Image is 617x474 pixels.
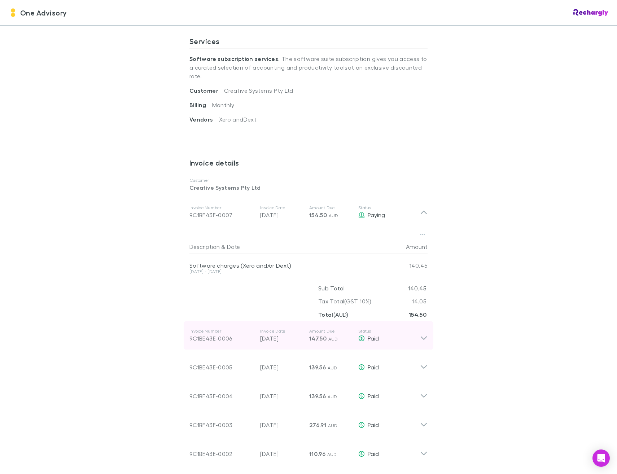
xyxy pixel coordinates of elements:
[318,295,372,308] p: Tax Total (GST 10%)
[328,394,337,399] span: AUD
[20,7,67,18] span: One Advisory
[318,282,345,295] p: Sub Total
[184,379,433,408] div: 9C1BE43E-0004[DATE]139.56 AUDPaid
[328,336,338,342] span: AUD
[309,392,326,400] span: 139.56
[409,311,426,318] strong: 154.50
[189,177,428,183] p: Customer
[309,328,353,334] p: Amount Due
[184,321,433,350] div: Invoice Number9C1BE43E-0006Invoice Date[DATE]Amount Due147.50 AUDStatusPaid
[260,363,303,372] p: [DATE]
[368,450,379,457] span: Paid
[358,328,420,334] p: Status
[260,449,303,458] p: [DATE]
[189,87,224,94] span: Customer
[412,295,426,308] p: 14.05
[260,334,303,343] p: [DATE]
[189,363,254,372] div: 9C1BE43E-0005
[329,213,338,218] span: AUD
[260,392,303,400] p: [DATE]
[368,211,385,218] span: Paying
[189,205,254,211] p: Invoice Number
[309,450,325,457] span: 110.96
[189,158,428,170] h3: Invoice details
[184,408,433,436] div: 9C1BE43E-0003[DATE]276.91 AUDPaid
[184,198,433,227] div: Invoice Number9C1BE43E-0007Invoice Date[DATE]Amount Due154.50 AUDStatusPaying
[309,421,326,429] span: 276.91
[212,101,235,108] span: Monthly
[219,116,257,123] span: Xero and Dext
[260,211,303,219] p: [DATE]
[189,55,278,62] strong: Software subscription services
[189,240,381,254] div: &
[189,449,254,458] div: 9C1BE43E-0002
[408,282,426,295] p: 140.45
[358,205,420,211] p: Status
[9,8,17,17] img: One Advisory's Logo
[189,269,384,274] div: [DATE] - [DATE]
[328,365,337,370] span: AUD
[184,436,433,465] div: 9C1BE43E-0002[DATE]110.96 AUDPaid
[260,328,303,334] p: Invoice Date
[309,364,326,371] span: 139.56
[189,421,254,429] div: 9C1BE43E-0003
[368,421,379,428] span: Paid
[328,423,338,428] span: AUD
[318,308,349,321] p: ( AUD )
[224,87,293,94] span: Creative Systems Pty Ltd
[227,240,240,254] button: Date
[189,334,254,343] div: 9C1BE43E-0006
[184,350,433,379] div: 9C1BE43E-0005[DATE]139.56 AUDPaid
[309,205,353,211] p: Amount Due
[260,205,303,211] p: Invoice Date
[309,335,327,342] span: 147.50
[189,116,219,123] span: Vendors
[189,49,428,86] p: . The software suite subscription gives you access to a curated selection of accounting and produ...
[189,183,428,192] p: Creative Systems Pty Ltd
[189,37,428,48] h3: Services
[384,254,428,277] div: 140.45
[368,335,379,342] span: Paid
[260,421,303,429] p: [DATE]
[189,101,212,109] span: Billing
[189,211,254,219] div: 9C1BE43E-0007
[189,392,254,400] div: 9C1BE43E-0004
[327,452,337,457] span: AUD
[189,262,384,269] div: Software charges (Xero and/or Dext)
[368,364,379,370] span: Paid
[309,211,327,219] span: 154.50
[189,240,220,254] button: Description
[592,449,610,467] div: Open Intercom Messenger
[368,392,379,399] span: Paid
[573,9,608,16] img: Rechargly Logo
[318,311,333,318] strong: Total
[189,328,254,334] p: Invoice Number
